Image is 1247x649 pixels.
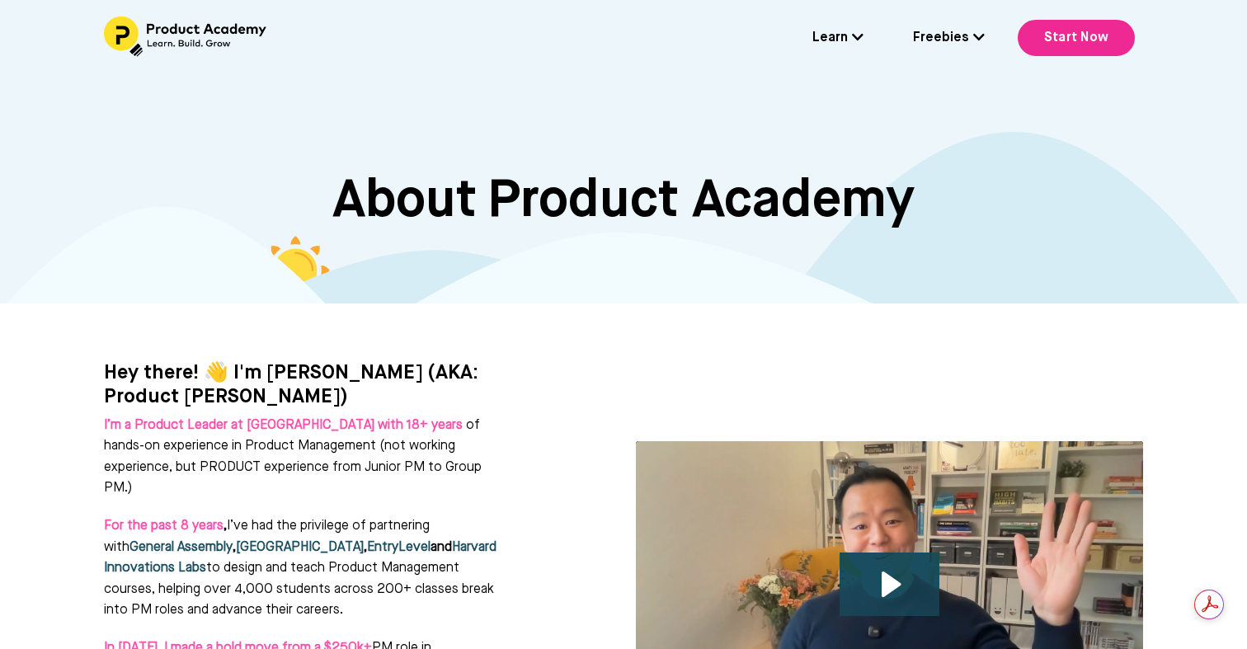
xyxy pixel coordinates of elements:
span: For the past 8 years [104,520,224,533]
a: General Assembly [129,541,233,554]
h4: Hey there! 👋 I'm [PERSON_NAME] (AKA: Product [PERSON_NAME]) [104,361,553,409]
strong: , [233,541,236,554]
strong: , [104,520,227,533]
button: Play Video: file-uploads/sites/127338/video/53bf8-205-5ff8-38a5-3327bf4e421_Why_I_built_product_a... [840,553,939,616]
strong: and [431,541,452,554]
strong: , [364,541,367,554]
a: Start Now [1018,20,1135,56]
a: [GEOGRAPHIC_DATA] [236,541,364,554]
span: I’ve had the privilege of partnering with to design and teach Product Management courses, helping... [104,520,496,617]
p: of hands-on experience in Product Management (not working experience, but PRODUCT experience from... [104,416,500,500]
a: EntryLevel [367,541,431,554]
a: Freebies [913,28,985,49]
h1: About Product Academy [104,170,1143,233]
img: Header Logo [104,16,269,57]
strong: I’m a Product Leader at [GEOGRAPHIC_DATA] with 18+ years [104,419,463,432]
a: Learn [812,28,863,49]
